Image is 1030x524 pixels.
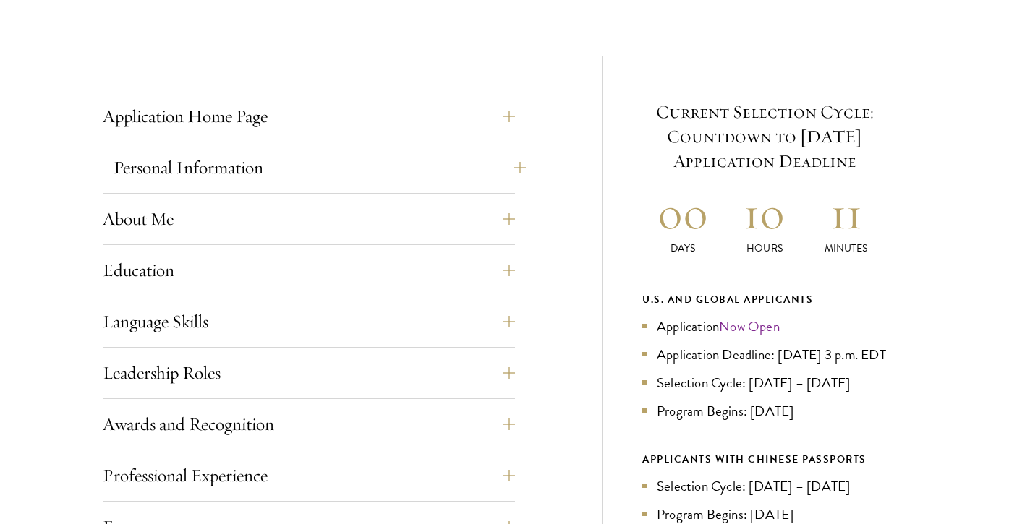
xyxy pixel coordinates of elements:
button: Leadership Roles [103,356,515,390]
div: U.S. and Global Applicants [642,291,887,309]
button: About Me [103,202,515,236]
a: Now Open [719,316,780,337]
div: APPLICANTS WITH CHINESE PASSPORTS [642,450,887,468]
li: Application [642,316,887,337]
button: Awards and Recognition [103,407,515,442]
button: Education [103,253,515,288]
button: Professional Experience [103,458,515,493]
li: Program Begins: [DATE] [642,400,887,421]
button: Language Skills [103,304,515,339]
h5: Current Selection Cycle: Countdown to [DATE] Application Deadline [642,100,887,173]
p: Hours [724,241,806,256]
h2: 10 [724,186,806,241]
button: Application Home Page [103,99,515,134]
h2: 11 [805,186,887,241]
li: Application Deadline: [DATE] 3 p.m. EDT [642,344,887,365]
p: Days [642,241,724,256]
li: Selection Cycle: [DATE] – [DATE] [642,476,887,497]
button: Personal Information [114,150,526,185]
p: Minutes [805,241,887,256]
li: Selection Cycle: [DATE] – [DATE] [642,372,887,393]
h2: 00 [642,186,724,241]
